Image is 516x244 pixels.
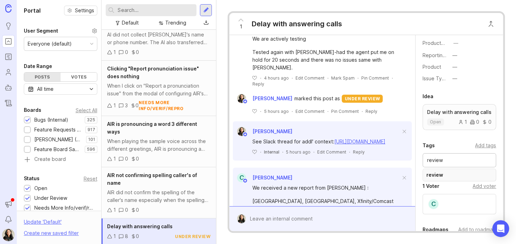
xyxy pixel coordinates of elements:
[34,194,67,202] div: Under Review
[237,173,246,182] div: C
[118,6,194,14] input: Search...
[430,119,441,125] p: open
[107,121,197,135] span: AIR is pronouncing a word 3 different ways
[427,156,491,164] input: Add tag
[313,149,314,155] div: ·
[452,75,457,82] div: —
[251,19,342,29] div: Delay with answering calls
[37,85,54,93] div: All time
[357,75,358,81] div: ·
[135,102,139,109] div: 0
[423,104,496,130] a: Delay with answering callsopen100
[423,52,460,58] label: Reporting Team
[475,142,496,149] div: Add tags
[107,223,173,229] span: Delay with answering calls
[260,149,261,155] div: ·
[233,94,294,103] a: Ysabelle Eugenio[PERSON_NAME]
[237,214,246,223] img: Ysabelle Eugenio
[28,40,72,48] div: Everyone (default)
[175,233,210,239] div: under review
[291,75,292,81] div: ·
[24,218,62,229] div: Update ' Default '
[260,75,261,81] div: ·
[243,132,248,137] img: member badge
[233,173,292,182] a: C[PERSON_NAME]
[243,99,248,104] img: member badge
[165,19,186,27] div: Trending
[107,137,210,153] div: When playing the sample voice across the different greetings, AIR is pronouncing a part of the bu...
[136,48,139,56] div: 0
[87,147,95,152] p: 596
[2,198,15,210] button: Announcements
[294,95,340,102] span: marked this post as
[237,127,246,136] img: Ysabelle Eugenio
[24,73,61,81] div: Posts
[34,204,94,212] div: Needs More Info/verif/repro
[426,172,443,178] div: review
[252,138,400,145] div: See Slack thread for addl' context:
[2,50,15,63] a: Roadmaps
[342,95,383,103] div: under review
[243,178,248,183] img: member badge
[423,141,435,150] div: Tags
[107,31,210,46] div: AI did not collect [PERSON_NAME]'s name or phone number. The AI also transferred the call to a hu...
[24,62,52,70] div: Date Range
[2,229,15,241] img: Ysabelle Eugenio
[331,108,358,114] div: Pin Comment
[423,64,441,70] label: Product
[492,220,509,237] div: Open Intercom Messenger
[113,206,116,214] div: 1
[331,75,354,81] button: Mark Spam
[125,102,128,109] div: 3
[482,120,491,124] div: 0
[5,4,12,12] img: Canny Home
[102,17,216,61] a: AI Skipped InstructionsAI did not collect [PERSON_NAME]'s name or phone number. The AI also trans...
[361,108,362,114] div: ·
[24,106,41,114] div: Boards
[34,126,82,134] div: Feature Requests (Internal)
[452,63,457,71] div: —
[252,48,400,72] div: Tested again with [PERSON_NAME]-had the agent put me on hold for 20 seconds and there was no issu...
[102,116,216,167] a: AIR is pronouncing a word 3 different waysWhen playing the sample voice across the different gree...
[423,40,460,46] label: ProductboardID
[87,117,95,123] p: 325
[252,184,400,192] div: We received a new report from [PERSON_NAME] :
[64,6,97,15] button: Settings
[122,19,139,27] div: Default
[107,82,210,97] div: When I click on "Report a pronunciation issue" from the modal of configuring AIR's voice + greeti...
[349,149,350,155] div: ·
[291,108,292,114] div: ·
[76,108,97,112] div: Select All
[327,75,328,81] div: ·
[423,182,439,190] div: 1 Voter
[334,138,385,144] a: [URL][DOMAIN_NAME]
[113,48,116,56] div: 1
[365,108,377,114] div: Reply
[264,108,288,114] span: 5 hours ago
[24,229,79,237] div: Create new saved filter
[75,7,94,14] span: Settings
[24,6,41,15] h1: Portal
[2,66,15,79] a: Users
[391,75,392,81] div: ·
[470,120,479,124] div: 0
[252,81,264,87] div: Reply
[125,155,128,163] div: 0
[237,94,246,103] img: Ysabelle Eugenio
[34,136,83,143] div: [PERSON_NAME] (Public)
[88,127,95,133] p: 917
[125,232,128,240] div: 8
[136,206,139,214] div: 0
[61,73,97,81] div: Votes
[428,198,439,210] div: C
[102,61,216,116] a: Clicking "Report pronunciation issue" does nothingWhen I click on "Report a pronunciation issue" ...
[451,39,460,48] button: ProductboardID
[84,177,97,181] div: Reset
[317,149,346,155] div: Edit Comment
[260,108,261,114] div: ·
[286,149,310,155] span: 5 hours ago
[136,232,139,240] div: 0
[113,155,116,163] div: 1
